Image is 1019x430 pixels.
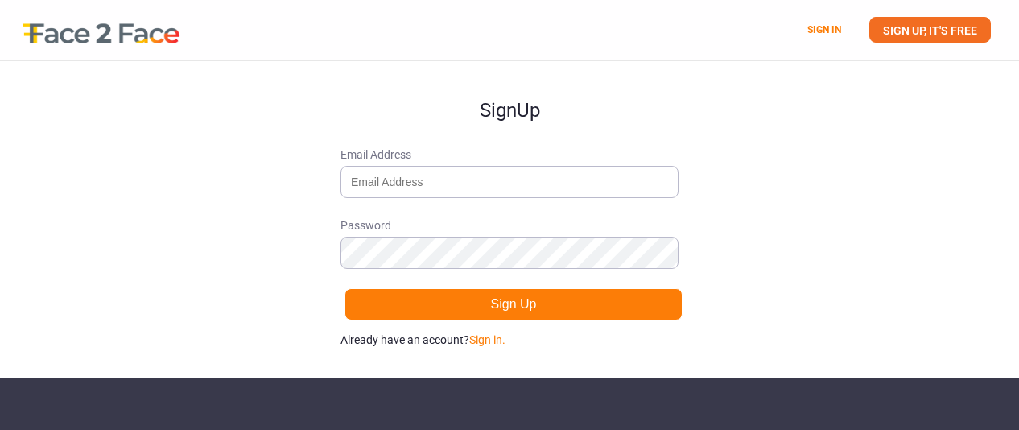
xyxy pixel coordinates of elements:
input: Password [340,237,679,269]
a: SIGN IN [807,24,841,35]
input: Email Address [340,166,679,198]
button: Sign Up [344,288,683,320]
p: Already have an account? [340,332,679,348]
span: Password [340,217,679,234]
h1: Sign Up [340,61,679,121]
a: SIGN UP, IT'S FREE [869,17,991,43]
span: Email Address [340,147,679,163]
a: Sign in. [469,333,505,346]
